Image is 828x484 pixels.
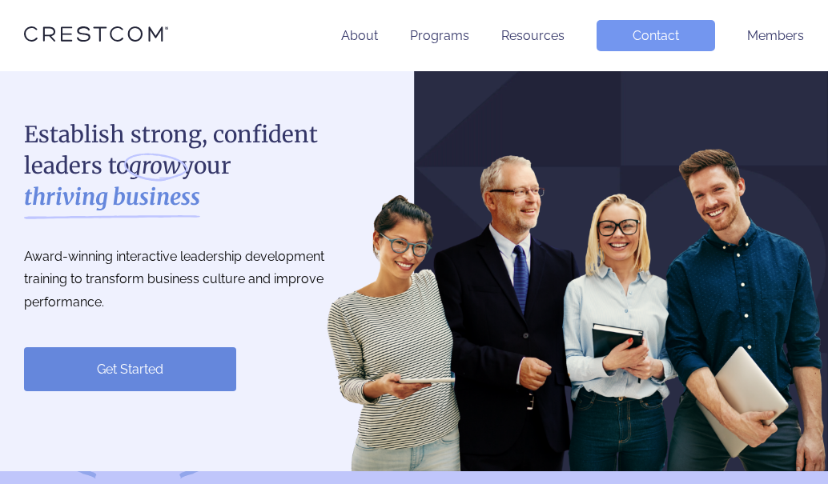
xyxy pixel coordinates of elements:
p: Award-winning interactive leadership development training to transform business culture and impro... [24,246,360,314]
a: Get Started [24,347,236,391]
a: Programs [410,28,469,43]
h1: Establish strong, confident leaders to your [24,119,360,214]
a: About [341,28,378,43]
strong: thriving business [24,182,200,213]
i: grow [129,150,181,182]
a: Contact [597,20,715,51]
a: Members [747,28,804,43]
a: Resources [501,28,565,43]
